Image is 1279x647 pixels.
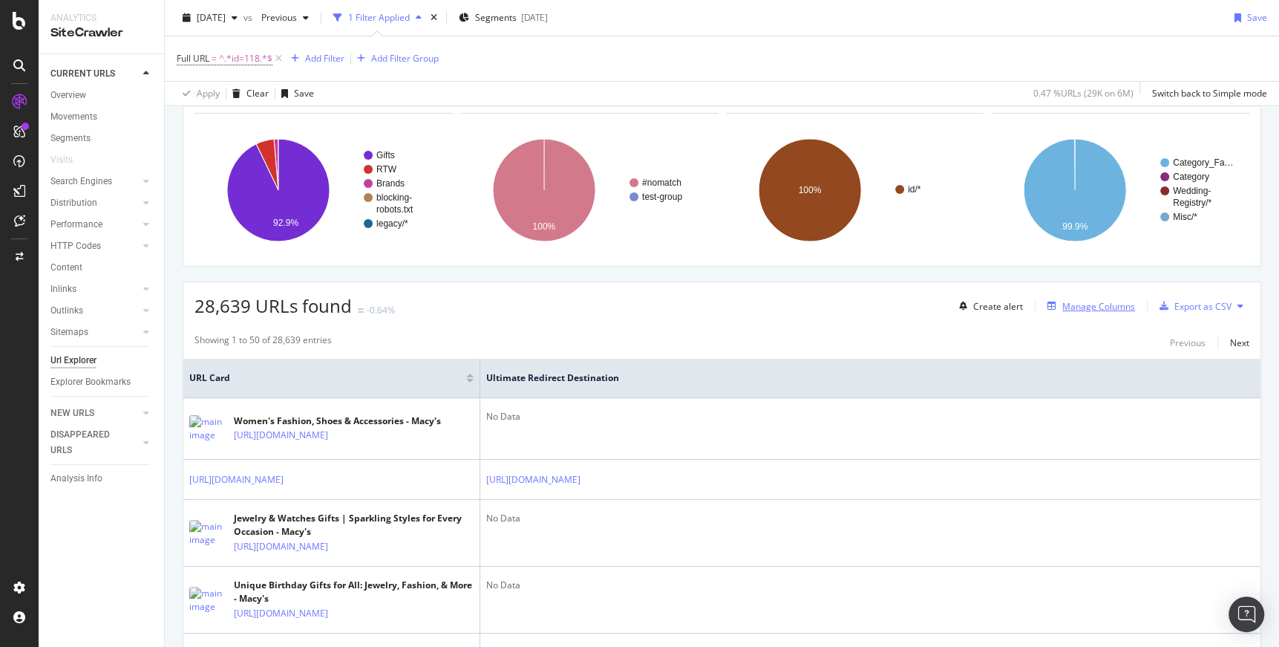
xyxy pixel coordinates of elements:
[50,238,101,254] div: HTTP Codes
[973,300,1023,313] div: Create alert
[50,260,82,276] div: Content
[1230,336,1249,349] div: Next
[1174,300,1231,313] div: Export as CSV
[1170,336,1206,349] div: Previous
[50,325,139,340] a: Sitemaps
[234,606,328,621] a: [URL][DOMAIN_NAME]
[1247,11,1267,24] div: Save
[50,427,139,458] a: DISAPPEARED URLS
[50,174,112,189] div: Search Engines
[348,11,410,24] div: 1 Filter Applied
[50,195,97,211] div: Distribution
[1062,221,1087,232] text: 99.9%
[50,25,152,42] div: SiteCrawler
[798,185,821,195] text: 100%
[486,579,1255,592] div: No Data
[376,150,395,160] text: Gifts
[371,52,439,65] div: Add Filter Group
[50,131,154,146] a: Segments
[50,152,73,168] div: Visits
[1146,82,1267,105] button: Switch back to Simple mode
[50,406,94,421] div: NEW URLS
[246,87,269,100] div: Clear
[305,52,344,65] div: Add Filter
[486,512,1255,525] div: No Data
[273,218,298,228] text: 92.9%
[1062,300,1135,313] div: Manage Columns
[1229,6,1267,30] button: Save
[189,371,462,385] span: URL Card
[521,11,548,24] div: [DATE]
[50,282,139,297] a: Inlinks
[177,52,209,65] span: Full URL
[376,218,408,229] text: legacy/*
[50,303,139,319] a: Outlinks
[367,304,395,316] div: -0.64%
[376,192,412,203] text: blocking-
[50,12,152,25] div: Analytics
[460,126,716,255] svg: A chart.
[327,6,428,30] button: 1 Filter Applied
[642,192,682,202] text: test-group
[50,88,86,103] div: Overview
[50,174,139,189] a: Search Engines
[194,126,450,255] svg: A chart.
[50,471,154,487] a: Analysis Info
[255,6,315,30] button: Previous
[234,512,474,539] div: Jewelry & Watches Gifts | Sparkling Styles for Every Occasion - Macy's
[219,48,272,69] span: ^.*id=118.*$
[234,428,328,443] a: [URL][DOMAIN_NAME]
[1173,172,1209,182] text: Category
[50,109,97,125] div: Movements
[1170,334,1206,351] button: Previous
[50,217,139,233] a: Performance
[294,87,314,100] div: Save
[275,82,314,105] button: Save
[50,427,125,458] div: DISAPPEARED URLS
[50,374,131,390] div: Explorer Bookmarks
[189,472,284,487] a: [URL][DOMAIN_NAME]
[50,374,154,390] a: Explorer Bookmarks
[1173,186,1211,196] text: Wedding-
[50,471,102,487] div: Analysis Info
[194,293,352,318] span: 28,639 URLs found
[50,353,97,368] div: Url Explorer
[50,88,154,103] a: Overview
[1229,596,1264,632] div: Open Intercom Messenger
[358,308,364,313] img: Equal
[189,520,226,547] img: main image
[234,539,328,554] a: [URL][DOMAIN_NAME]
[1041,297,1135,315] button: Manage Columns
[1230,334,1249,351] button: Next
[991,126,1246,255] svg: A chart.
[50,260,154,276] a: Content
[475,11,517,24] span: Segments
[1173,157,1233,168] text: Category_Fa…
[50,238,139,254] a: HTTP Codes
[189,415,226,442] img: main image
[726,126,981,255] svg: A chart.
[50,217,102,233] div: Performance
[50,195,139,211] a: Distribution
[376,178,405,189] text: Brands
[376,204,413,215] text: robots.txt
[197,11,226,24] span: 2025 Jul. 24th
[226,82,269,105] button: Clear
[212,52,217,65] span: =
[486,410,1255,423] div: No Data
[351,50,439,68] button: Add Filter Group
[50,282,76,297] div: Inlinks
[50,303,83,319] div: Outlinks
[486,472,580,487] a: [URL][DOMAIN_NAME]
[285,50,344,68] button: Add Filter
[50,325,88,340] div: Sitemaps
[50,66,115,82] div: CURRENT URLS
[428,10,440,25] div: times
[1173,212,1197,222] text: Misc/*
[50,406,139,421] a: NEW URLS
[642,178,681,188] text: #nomatch
[532,221,555,232] text: 100%
[177,6,243,30] button: [DATE]
[194,334,332,351] div: Showing 1 to 50 of 28,639 entries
